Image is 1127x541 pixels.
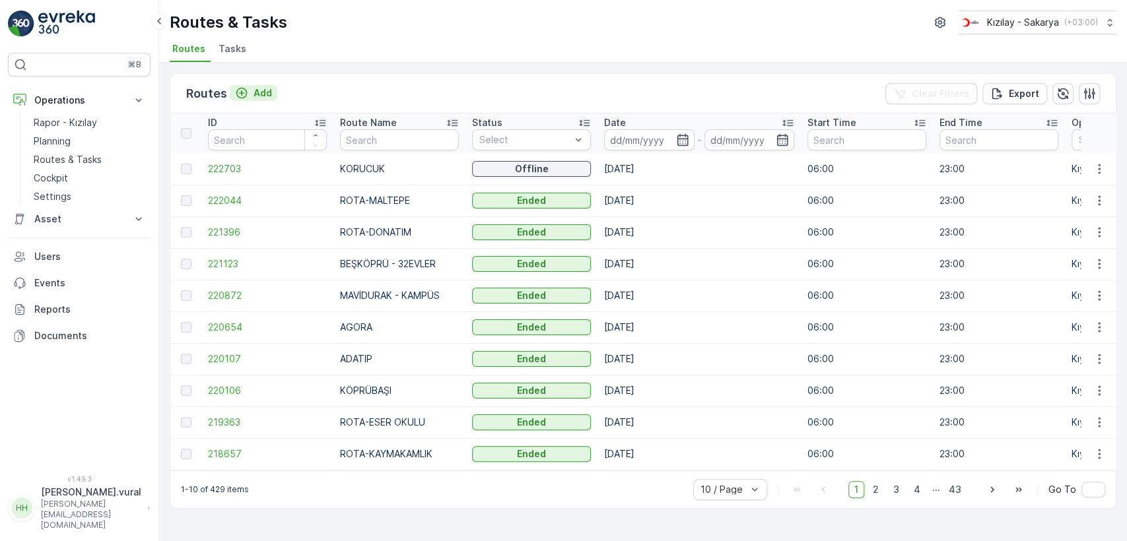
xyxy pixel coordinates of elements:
p: Reports [34,303,145,316]
td: 23:00 [933,248,1065,280]
a: Cockpit [28,169,151,187]
span: Routes [172,42,205,55]
span: 3 [887,481,905,498]
p: Documents [34,329,145,342]
a: Documents [8,323,151,349]
p: Asset [34,212,124,226]
p: Ended [517,257,546,270]
p: Routes & Tasks [34,153,102,166]
button: Export [982,83,1047,104]
button: Ended [472,319,591,335]
span: Tasks [219,42,246,55]
td: ROTA-MALTEPE [333,185,465,216]
button: Offline [472,161,591,177]
p: [PERSON_NAME][EMAIL_ADDRESS][DOMAIN_NAME] [41,499,141,530]
p: Operation [1072,116,1117,129]
p: Clear Filters [912,87,969,100]
a: 221396 [208,226,327,239]
td: 06:00 [801,185,933,216]
a: Routes & Tasks [28,150,151,169]
p: Planning [34,135,71,148]
p: Ended [517,226,546,239]
div: Toggle Row Selected [181,290,191,301]
span: v 1.49.3 [8,475,151,483]
button: Asset [8,206,151,232]
td: 23:00 [933,216,1065,248]
td: 06:00 [801,438,933,470]
a: 222044 [208,194,327,207]
button: Ended [472,446,591,462]
a: Rapor - Kızılay [28,113,151,132]
td: 06:00 [801,311,933,343]
p: ⌘B [128,59,141,70]
td: [DATE] [598,406,801,438]
p: Ended [517,384,546,397]
button: Ended [472,351,591,367]
p: ... [932,481,940,498]
a: 220654 [208,321,327,334]
p: Settings [34,190,71,203]
div: Toggle Row Selected [181,322,191,333]
td: ADATIP [333,343,465,375]
input: Search [939,129,1058,150]
input: Search [807,129,926,150]
p: Operations [34,94,124,107]
button: Kızılay - Sakarya(+03:00) [959,11,1116,34]
div: Toggle Row Selected [181,417,191,428]
a: 219363 [208,416,327,429]
input: Search [208,129,327,150]
td: 06:00 [801,153,933,185]
p: ( +03:00 ) [1064,17,1098,28]
a: Settings [28,187,151,206]
td: 23:00 [933,280,1065,311]
a: 222703 [208,162,327,175]
td: [DATE] [598,375,801,406]
button: Ended [472,414,591,430]
a: 220107 [208,352,327,366]
p: Kızılay - Sakarya [987,16,1059,29]
p: [PERSON_NAME].vural [41,486,141,499]
img: k%C4%B1z%C4%B1lay_DTAvauz.png [959,15,982,30]
td: 06:00 [801,406,933,438]
div: Toggle Row Selected [181,354,191,364]
a: 221123 [208,257,327,270]
p: ID [208,116,217,129]
p: Users [34,250,145,263]
div: Toggle Row Selected [181,164,191,174]
td: 06:00 [801,343,933,375]
p: Add [254,86,272,100]
p: End Time [939,116,982,129]
div: HH [11,497,32,519]
button: Ended [472,383,591,398]
td: [DATE] [598,438,801,470]
td: MAVİDURAK - KAMPÜS [333,280,465,311]
button: Add [230,85,277,101]
a: Events [8,270,151,296]
td: [DATE] [598,280,801,311]
p: Routes [186,84,227,103]
button: Operations [8,87,151,113]
p: Export [1009,87,1039,100]
a: Users [8,243,151,270]
td: KORUCUK [333,153,465,185]
input: dd/mm/yyyy [604,129,695,150]
p: Ended [517,289,546,302]
td: [DATE] [598,185,801,216]
div: Toggle Row Selected [181,385,191,396]
td: 06:00 [801,216,933,248]
span: 1 [848,481,864,498]
span: 220872 [208,289,327,302]
p: Route Name [340,116,397,129]
td: AGORA [333,311,465,343]
div: Toggle Row Selected [181,449,191,459]
p: Start Time [807,116,856,129]
p: Date [604,116,626,129]
td: [DATE] [598,343,801,375]
td: [DATE] [598,153,801,185]
td: [DATE] [598,216,801,248]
